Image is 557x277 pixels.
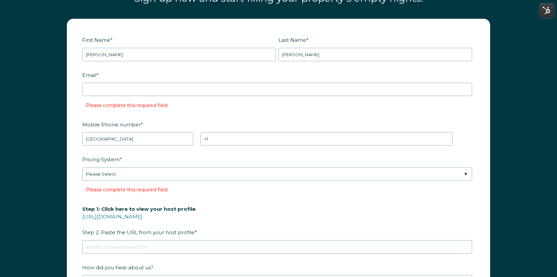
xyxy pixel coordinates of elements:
span: Email [82,70,96,80]
span: Mobile Phone number [82,119,141,130]
span: How did you hear about us? [82,262,153,273]
span: Pricing System [82,154,120,165]
span: Step 1: Click here to view your host profile [82,204,196,214]
label: Please complete this required field. [86,102,169,108]
span: Step 2: Paste the URL from your host profile [82,204,196,238]
label: Please complete this required field. [86,187,169,193]
input: airbnb.com/users/show/12345 [82,240,472,254]
img: HubSpot Tools Menu Toggle [540,3,554,17]
span: First Name [82,35,110,45]
span: Last Name [278,35,306,45]
a: [URL][DOMAIN_NAME] [82,213,142,220]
